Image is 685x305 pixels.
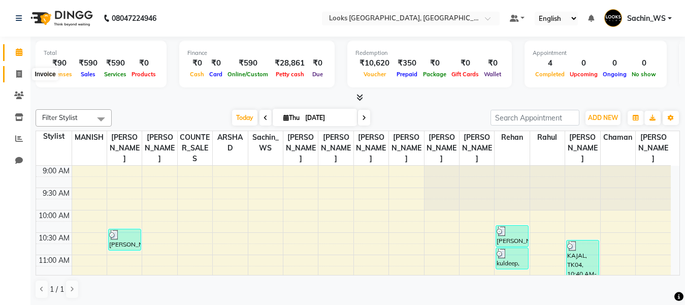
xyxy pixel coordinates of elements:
span: Voucher [361,71,388,78]
span: Rehan [495,131,529,144]
span: Sachin_WS [248,131,283,155]
div: ₹0 [449,57,481,69]
span: 1 / 1 [50,284,64,295]
input: 2025-09-04 [302,110,353,126]
div: ₹0 [129,57,158,69]
div: ₹0 [207,57,225,69]
span: Package [420,71,449,78]
span: [PERSON_NAME] [318,131,353,165]
span: Sachin_WS [627,13,666,24]
div: 9:00 AM [41,166,72,176]
span: Card [207,71,225,78]
span: [PERSON_NAME] [425,131,459,165]
span: Gift Cards [449,71,481,78]
div: kuldeep, TK03, 10:50 AM-11:20 AM, Shave Regular [496,248,528,269]
button: ADD NEW [585,111,621,125]
div: ₹590 [225,57,271,69]
span: COUNTER_SALES [178,131,212,165]
span: Services [102,71,129,78]
span: Due [310,71,325,78]
div: [PERSON_NAME], TK02, 10:25 AM-10:55 AM, Eyebrows & Upperlips [109,229,141,250]
span: Prepaid [394,71,420,78]
span: Sales [78,71,98,78]
span: [PERSON_NAME] [283,131,318,165]
b: 08047224946 [112,4,156,33]
div: Invoice [32,68,58,80]
div: 9:30 AM [41,188,72,199]
div: 11:00 AM [37,255,72,266]
input: Search Appointment [491,110,579,126]
span: Today [232,110,257,126]
img: logo [26,4,95,33]
span: No show [629,71,659,78]
span: Thu [281,114,302,121]
div: Redemption [355,49,504,57]
div: 10:30 AM [37,233,72,243]
span: [PERSON_NAME] [354,131,388,165]
div: ₹0 [309,57,327,69]
div: ₹590 [102,57,129,69]
span: [PERSON_NAME] [636,131,671,165]
div: 4 [533,57,567,69]
span: Wallet [481,71,504,78]
span: Ongoing [600,71,629,78]
div: 0 [600,57,629,69]
div: ₹0 [481,57,504,69]
div: 10:00 AM [37,210,72,221]
span: Filter Stylist [42,113,78,121]
span: [PERSON_NAME] [142,131,177,165]
span: Chaman [601,131,635,144]
span: Completed [533,71,567,78]
img: Sachin_WS [604,9,622,27]
div: ₹0 [420,57,449,69]
div: ₹28,861 [271,57,309,69]
span: Upcoming [567,71,600,78]
span: MANISH [72,131,107,144]
div: ₹10,620 [355,57,394,69]
div: Finance [187,49,327,57]
div: ₹90 [44,57,75,69]
div: 0 [629,57,659,69]
div: 0 [567,57,600,69]
div: ₹0 [187,57,207,69]
span: Rahul [530,131,565,144]
span: [PERSON_NAME] [565,131,600,165]
span: [PERSON_NAME] [107,131,142,165]
span: Products [129,71,158,78]
div: Stylist [36,131,72,142]
div: ₹350 [394,57,420,69]
div: [PERSON_NAME], TK01, 10:20 AM-10:50 AM, Wash Conditioning L'oreal(F) [496,226,528,247]
span: [PERSON_NAME] [460,131,494,165]
span: ADD NEW [588,114,618,121]
span: ARSHAD [213,131,247,155]
span: [PERSON_NAME] [389,131,423,165]
span: Online/Custom [225,71,271,78]
div: ₹590 [75,57,102,69]
div: Total [44,49,158,57]
div: Appointment [533,49,659,57]
span: Cash [187,71,207,78]
span: Petty cash [273,71,307,78]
